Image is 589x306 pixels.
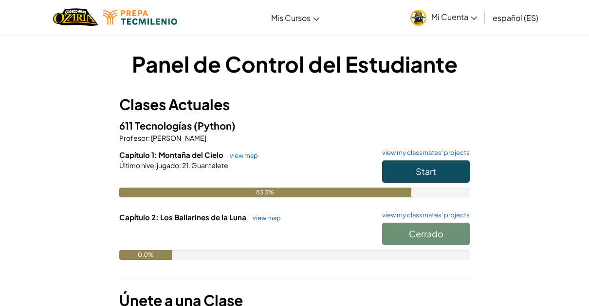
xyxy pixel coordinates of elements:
h1: Panel de Control del Estudiante [119,49,470,79]
div: 0.0% [119,250,172,260]
span: Mis Cursos [271,13,311,23]
span: : [148,134,150,142]
a: view my classmates' projects [377,150,470,156]
span: 611 Tecnologías [119,119,194,132]
div: 83.3% [119,188,411,197]
a: view map [225,152,258,159]
span: Último nivel jugado [119,161,179,170]
span: (Python) [194,119,236,132]
span: Start [416,166,436,177]
span: español (ES) [493,13,538,23]
span: 21. [181,161,190,170]
span: Capítulo 2: Los Bailarines de la Luna [119,212,248,222]
a: Ozaria by CodeCombat logo [53,7,98,27]
a: view map [248,214,281,222]
span: Capítulo 1: Montaña del Cielo [119,150,225,159]
a: Mi Cuenta [405,2,482,33]
span: Mi Cuenta [431,12,477,22]
span: Guantelete [190,161,228,170]
span: Profesor [119,134,148,142]
img: Home [53,7,98,27]
button: Start [382,160,470,183]
a: Mis Cursos [266,4,324,31]
img: Tecmilenio logo [103,10,177,25]
span: : [179,161,181,170]
a: view my classmates' projects [377,212,470,218]
a: español (ES) [488,4,543,31]
img: avatar [410,10,426,26]
span: [PERSON_NAME] [150,134,206,142]
h3: Clases Actuales [119,94,470,115]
